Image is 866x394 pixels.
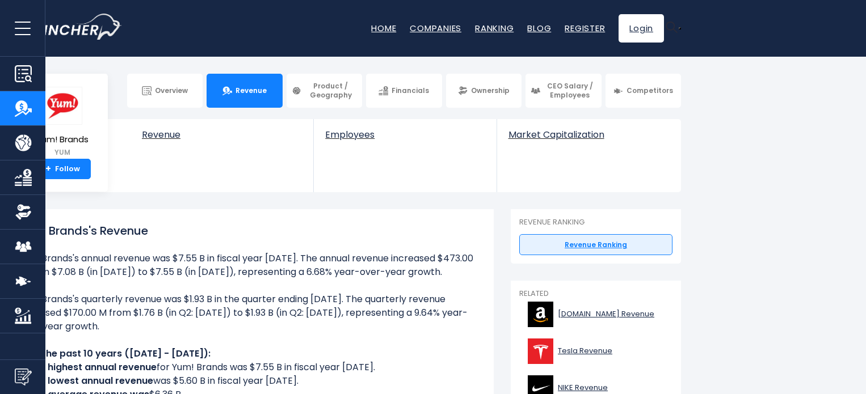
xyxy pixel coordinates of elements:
[410,22,461,34] a: Companies
[392,86,429,95] span: Financials
[15,204,32,221] img: Ownership
[497,119,680,159] a: Market Capitalization
[36,86,89,159] a: Yum! Brands YUM
[526,74,602,108] a: CEO Salary / Employees
[471,86,510,95] span: Ownership
[17,252,477,279] li: Yum! Brands's annual revenue was $7.55 B in fiscal year [DATE]. The annual revenue increased $473...
[36,147,89,158] small: YUM
[17,293,477,333] li: Yum! Brands's quarterly revenue was $1.93 B in the quarter ending [DATE]. The quarterly revenue i...
[526,338,554,364] img: TSLA logo
[127,74,203,108] a: Overview
[619,14,664,43] a: Login
[314,119,496,159] a: Employees
[519,336,672,367] a: Tesla Revenue
[36,135,89,145] span: Yum! Brands
[527,22,551,34] a: Blog
[142,129,302,140] span: Revenue
[508,129,669,140] span: Market Capitalization
[366,74,442,108] a: Financials
[371,22,396,34] a: Home
[45,164,51,174] strong: +
[627,86,673,95] span: Competitors
[446,74,522,108] a: Ownership
[28,361,157,374] b: The highest annual revenue
[17,347,211,360] b: Over the past 10 years ([DATE] - [DATE]):
[519,299,672,330] a: [DOMAIN_NAME] Revenue
[155,86,188,95] span: Overview
[325,129,485,140] span: Employees
[207,74,283,108] a: Revenue
[287,74,363,108] a: Product / Geography
[17,222,477,239] h1: Yum! Brands's Revenue
[526,302,554,327] img: AMZN logo
[519,289,672,299] p: Related
[131,119,314,159] a: Revenue
[519,218,672,227] p: Revenue Ranking
[236,86,267,95] span: Revenue
[28,374,153,387] b: The lowest annual revenue
[606,74,682,108] a: Competitors
[17,374,477,388] li: was $5.60 B in fiscal year [DATE].
[34,159,91,179] a: +Follow
[519,234,672,256] a: Revenue Ranking
[544,82,596,99] span: CEO Salary / Employees
[305,82,358,99] span: Product / Geography
[475,22,514,34] a: Ranking
[565,22,605,34] a: Register
[17,361,477,374] li: for Yum! Brands was $7.55 B in fiscal year [DATE].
